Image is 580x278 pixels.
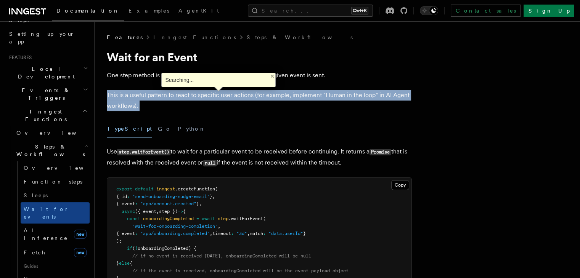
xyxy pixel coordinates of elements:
[132,246,135,251] span: (
[129,8,169,14] span: Examples
[212,194,215,199] span: ,
[21,224,90,245] a: AI Inferencenew
[6,86,83,102] span: Events & Triggers
[135,231,138,236] span: :
[119,260,130,266] span: else
[218,224,220,229] span: ,
[127,216,140,221] span: const
[247,231,250,236] span: ,
[210,231,212,236] span: ,
[21,175,90,189] a: Function steps
[303,231,306,236] span: }
[24,165,102,171] span: Overview
[140,201,196,206] span: "app/account.created"
[178,209,183,214] span: =>
[132,194,210,199] span: "send-onboarding-nudge-email"
[351,7,368,14] kbd: Ctrl+K
[6,108,82,123] span: Inngest Functions
[228,216,263,221] span: .waitForEvent
[9,31,75,45] span: Setting up your app
[107,120,152,137] button: TypeScript
[127,246,132,251] span: if
[74,248,87,257] span: new
[135,246,138,251] span: !
[178,8,219,14] span: AgentKit
[153,34,236,41] a: Inngest Functions
[107,146,412,168] p: Use to wait for a particular event to be received before continuing. It returns a that is resolve...
[451,5,521,17] a: Contact sales
[6,54,32,61] span: Features
[24,249,46,256] span: Fetch
[116,201,135,206] span: { event
[202,216,215,221] span: await
[16,130,95,136] span: Overview
[21,189,90,202] a: Sleeps
[21,245,90,260] a: Fetchnew
[6,105,90,126] button: Inngest Functions
[268,231,303,236] span: "data.userId"
[132,268,349,273] span: // if the event is received, onboardingCompleted will be the event payload object
[6,62,90,83] button: Local Development
[159,209,178,214] span: step })
[178,120,206,137] button: Python
[74,230,87,239] span: new
[196,216,199,221] span: =
[21,161,90,175] a: Overview
[196,201,199,206] span: }
[143,216,194,221] span: onboardingCompleted
[6,65,83,80] span: Local Development
[263,231,266,236] span: :
[107,90,412,111] p: This is a useful pattern to react to specific user actions (for example, implement "Human in the ...
[391,180,409,190] button: Copy
[116,194,127,199] span: { id
[107,34,143,41] span: Features
[218,216,228,221] span: step
[24,179,82,185] span: Function steps
[24,206,69,220] span: Wait for events
[135,209,156,214] span: ({ event
[215,186,218,192] span: (
[13,126,90,140] a: Overview
[212,231,231,236] span: timeout
[116,231,135,236] span: { event
[24,227,68,241] span: AI Inference
[156,186,175,192] span: inngest
[158,120,172,137] button: Go
[116,238,122,244] span: );
[107,70,412,81] p: One step method is available to pause a Function's run until a given event is sent.
[250,231,263,236] span: match
[21,260,90,272] span: Guides
[156,209,159,214] span: ,
[135,186,154,192] span: default
[116,260,119,266] span: }
[370,149,391,155] code: Promise
[203,160,217,166] code: null
[135,201,138,206] span: :
[174,2,223,21] a: AgentKit
[127,194,130,199] span: :
[13,143,85,158] span: Steps & Workflows
[6,83,90,105] button: Events & Triggers
[263,216,266,221] span: (
[116,186,132,192] span: export
[199,201,202,206] span: ,
[56,8,119,14] span: Documentation
[138,246,196,251] span: onboardingCompleted) {
[122,209,135,214] span: async
[24,192,48,198] span: Sleeps
[140,231,210,236] span: "app/onboarding.completed"
[124,2,174,21] a: Examples
[420,6,438,15] button: Toggle dark mode
[236,231,247,236] span: "3d"
[132,224,218,229] span: "wait-for-onboarding-completion"
[231,231,234,236] span: :
[21,202,90,224] a: Wait for events
[132,253,311,259] span: // if no event is received [DATE], onboardingCompleted will be null
[247,34,353,41] a: Steps & Workflows
[130,260,132,266] span: {
[52,2,124,21] a: Documentation
[183,209,186,214] span: {
[210,194,212,199] span: }
[107,50,412,64] h1: Wait for an Event
[524,5,574,17] a: Sign Up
